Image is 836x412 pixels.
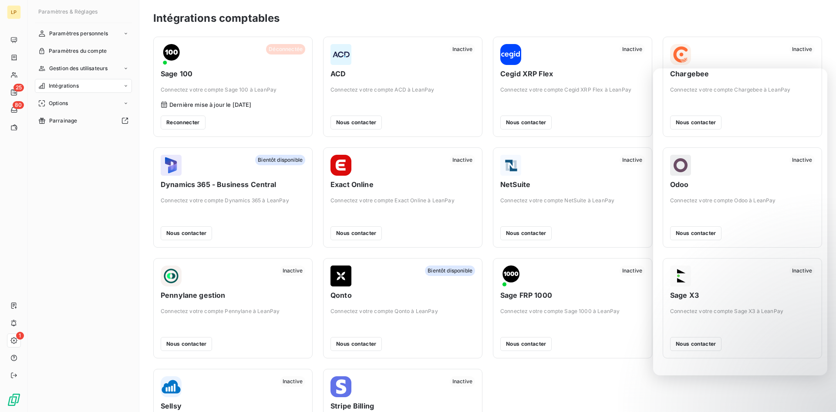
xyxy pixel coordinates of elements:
[500,86,645,94] span: Connectez votre compte Cegid XRP Flex à LeanPay
[13,101,24,109] span: 80
[330,86,475,94] span: Connectez votre compte ACD à LeanPay
[153,10,280,26] h3: Intégrations comptables
[161,376,182,397] img: Sellsy logo
[330,376,351,397] img: Stripe Billing logo
[500,307,645,315] span: Connectez votre compte Sage 1000 à LeanPay
[161,116,206,129] button: Reconnecter
[161,307,305,315] span: Connectez votre compte Pennylane à LeanPay
[500,197,645,204] span: Connectez votre compte NetSuite à LeanPay
[255,155,305,165] span: Bientôt disponible
[16,332,24,340] span: 1
[161,226,212,240] button: Nous contacter
[7,393,21,407] img: Logo LeanPay
[330,155,351,176] img: Exact Online logo
[161,266,182,286] img: Pennylane gestion logo
[330,116,382,129] button: Nous contacter
[450,376,475,387] span: Inactive
[161,155,182,176] img: Dynamics 365 - Business Central logo
[49,30,108,37] span: Paramètres personnels
[500,226,552,240] button: Nous contacter
[330,266,351,286] img: Qonto logo
[161,68,305,79] span: Sage 100
[450,44,475,54] span: Inactive
[49,82,79,90] span: Intégrations
[49,65,108,72] span: Gestion des utilisateurs
[161,401,305,411] span: Sellsy
[280,376,305,387] span: Inactive
[266,44,305,54] span: Déconnectée
[330,337,382,351] button: Nous contacter
[49,117,78,125] span: Parrainage
[7,5,21,19] div: LP
[450,155,475,165] span: Inactive
[38,8,98,15] span: Paramètres & Réglages
[620,266,645,276] span: Inactive
[35,44,132,58] a: Paramètres du compte
[161,86,305,94] span: Connectez votre compte Sage 100 à LeanPay
[425,266,475,276] span: Bientôt disponible
[330,68,475,79] span: ACD
[161,44,182,65] img: Sage 100 logo
[330,307,475,315] span: Connectez votre compte Qonto à LeanPay
[500,179,645,190] span: NetSuite
[161,179,305,190] span: Dynamics 365 - Business Central
[620,44,645,54] span: Inactive
[330,226,382,240] button: Nous contacter
[330,197,475,204] span: Connectez votre compte Exact Online à LeanPay
[670,44,691,65] img: Chargebee logo
[500,44,521,65] img: Cegid XRP Flex logo
[49,99,68,107] span: Options
[169,101,252,108] span: Dernière mise à jour le [DATE]
[806,382,827,403] iframe: Intercom live chat
[500,155,521,176] img: NetSuite logo
[789,44,815,54] span: Inactive
[620,155,645,165] span: Inactive
[500,116,552,129] button: Nous contacter
[500,266,521,286] img: Sage FRP 1000 logo
[330,179,475,190] span: Exact Online
[653,68,827,375] iframe: Intercom live chat
[280,266,305,276] span: Inactive
[500,290,645,300] span: Sage FRP 1000
[35,114,132,128] a: Parrainage
[161,290,305,300] span: Pennylane gestion
[161,337,212,351] button: Nous contacter
[500,337,552,351] button: Nous contacter
[161,197,305,204] span: Connectez votre compte Dynamics 365 à LeanPay
[49,47,107,55] span: Paramètres du compte
[500,68,645,79] span: Cegid XRP Flex
[330,290,475,300] span: Qonto
[330,44,351,65] img: ACD logo
[330,401,475,411] span: Stripe Billing
[13,84,24,92] span: 25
